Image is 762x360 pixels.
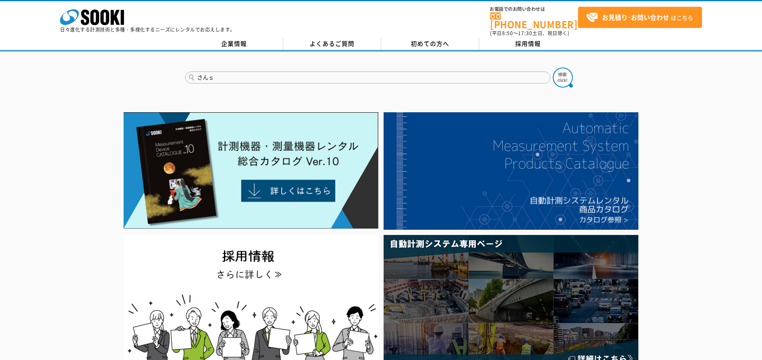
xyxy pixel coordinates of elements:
[124,112,378,229] img: Catalog Ver10
[553,68,573,88] img: btn_search.png
[185,72,550,84] input: 商品名、型式、NETIS番号を入力してください
[479,38,577,50] a: 採用情報
[602,12,669,22] strong: お見積り･お問い合わせ
[586,12,693,24] span: はこちら
[490,12,578,29] a: [PHONE_NUMBER]
[384,112,638,230] img: 自動計測システムカタログ
[502,30,513,37] span: 8:50
[490,30,569,37] span: (平日 ～ 土日、祝日除く)
[578,7,702,28] a: お見積り･お問い合わせはこちら
[283,38,381,50] a: よくあるご質問
[490,7,578,12] span: お電話でのお問い合わせは
[185,38,283,50] a: 企業情報
[411,39,449,48] span: 初めての方へ
[518,30,532,37] span: 17:30
[381,38,479,50] a: 初めての方へ
[60,27,235,32] p: 日々進化する計測技術と多種・多様化するニーズにレンタルでお応えします。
